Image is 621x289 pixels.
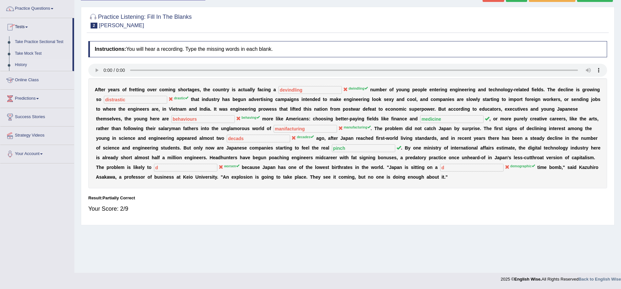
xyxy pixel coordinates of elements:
b: g [597,87,600,92]
b: h [192,97,195,102]
b: v [150,87,153,92]
b: r [361,97,363,102]
b: e [208,87,210,92]
b: e [315,97,318,102]
b: o [503,97,506,102]
b: f [392,87,394,92]
b: n [459,87,462,92]
a: Back to English Wise [579,277,621,282]
b: d [483,87,486,92]
b: x [389,97,391,102]
b: i [202,97,203,102]
b: m [280,97,284,102]
b: n [364,97,367,102]
b: l [415,97,416,102]
b: , [416,97,418,102]
b: a [247,87,250,92]
b: a [420,97,423,102]
b: g [496,97,499,102]
b: b [380,87,383,92]
b: i [352,97,353,102]
b: r [439,87,440,92]
b: n [594,87,597,92]
b: e [132,87,135,92]
b: s [178,87,180,92]
b: r [115,87,117,92]
b: i [533,87,534,92]
a: Predictions [0,90,74,106]
b: e [256,97,259,102]
b: e [339,97,341,102]
b: e [490,87,493,92]
b: r [514,87,516,92]
b: g [582,87,585,92]
b: m [510,97,514,102]
b: t [214,97,215,102]
b: a [238,87,241,92]
a: Take Mock Test [12,48,72,60]
b: c [431,97,433,102]
b: s [96,97,99,102]
b: g [455,87,458,92]
b: n [399,97,402,102]
b: a [478,87,481,92]
b: d [538,87,541,92]
b: o [412,97,415,102]
b: g [291,97,294,102]
b: p [284,97,287,102]
input: blank [278,86,342,94]
b: l [518,87,520,92]
b: c [407,97,409,102]
b: o [501,87,504,92]
b: o [389,87,392,92]
b: e [194,87,197,92]
b: d [318,97,321,102]
b: t [203,87,205,92]
b: w [473,97,476,102]
b: p [412,87,415,92]
b: n [423,97,426,102]
b: a [259,87,262,92]
b: e [307,97,310,102]
b: l [250,87,251,92]
b: s [197,87,200,92]
b: w [590,87,593,92]
b: t [521,97,523,102]
b: n [404,87,407,92]
b: m [376,87,380,92]
b: h [550,87,553,92]
b: a [443,97,445,102]
b: , [200,87,201,92]
b: i [593,87,594,92]
b: u [373,87,376,92]
b: s [483,97,485,102]
b: a [248,97,251,102]
b: u [401,87,404,92]
input: blank [104,96,167,104]
b: g [192,87,195,92]
b: y [253,87,255,92]
b: r [585,87,587,92]
b: y [227,87,229,92]
b: l [537,87,538,92]
b: s [263,97,266,102]
b: i [301,97,303,102]
b: h [222,97,225,102]
b: h [180,87,183,92]
b: n [303,97,306,102]
b: s [296,97,299,102]
b: s [233,87,236,92]
b: n [346,97,349,102]
b: i [266,97,267,102]
b: e [386,97,389,102]
sup: drastic [174,96,188,100]
b: o [373,97,376,102]
b: r [489,97,491,102]
h4: You will hear a recording. Type the missing words in each blank. [88,41,607,57]
b: n [267,97,270,102]
b: i [469,87,470,92]
b: e [358,97,361,102]
b: g [142,87,145,92]
b: e [553,87,555,92]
